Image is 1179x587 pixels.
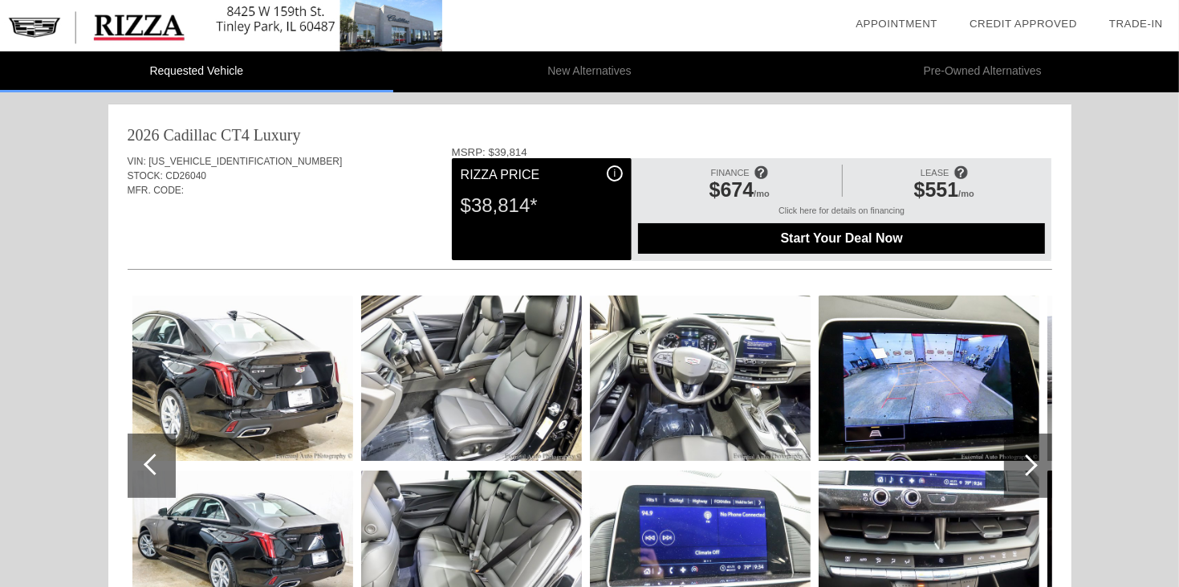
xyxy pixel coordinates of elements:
[638,206,1045,223] div: Click here for details on financing
[128,156,146,167] span: VIN:
[914,178,959,201] span: $551
[128,124,250,146] div: 2026 Cadillac CT4
[128,170,163,181] span: STOCK:
[819,296,1039,461] img: 7c26faa58229614b9dfc6d08bf77afa3.jpg
[254,124,301,146] div: Luxury
[646,178,832,206] div: /mo
[128,185,185,196] span: MFR. CODE:
[590,296,811,461] img: 67b4b2232b01e6d72e79cd7addb6952a.jpg
[856,18,937,30] a: Appointment
[393,51,787,92] li: New Alternatives
[461,165,623,185] div: Rizza Price
[165,170,206,181] span: CD26040
[1109,18,1163,30] a: Trade-In
[970,18,1077,30] a: Credit Approved
[461,185,623,226] div: $38,814*
[786,51,1179,92] li: Pre-Owned Alternatives
[148,156,342,167] span: [US_VEHICLE_IDENTIFICATION_NUMBER]
[709,178,754,201] span: $674
[361,296,582,461] img: 16d0488ec845ed61190ff53468f9ff5b.jpg
[128,222,1052,247] div: Quoted on [DATE] 10:56:46 AM
[851,178,1037,206] div: /mo
[132,296,353,461] img: 56ebbe92997747521052a22bbf76a6d6.jpg
[614,168,616,179] span: i
[921,168,949,177] span: LEASE
[452,146,1052,158] div: MSRP: $39,814
[711,168,750,177] span: FINANCE
[658,231,1025,246] span: Start Your Deal Now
